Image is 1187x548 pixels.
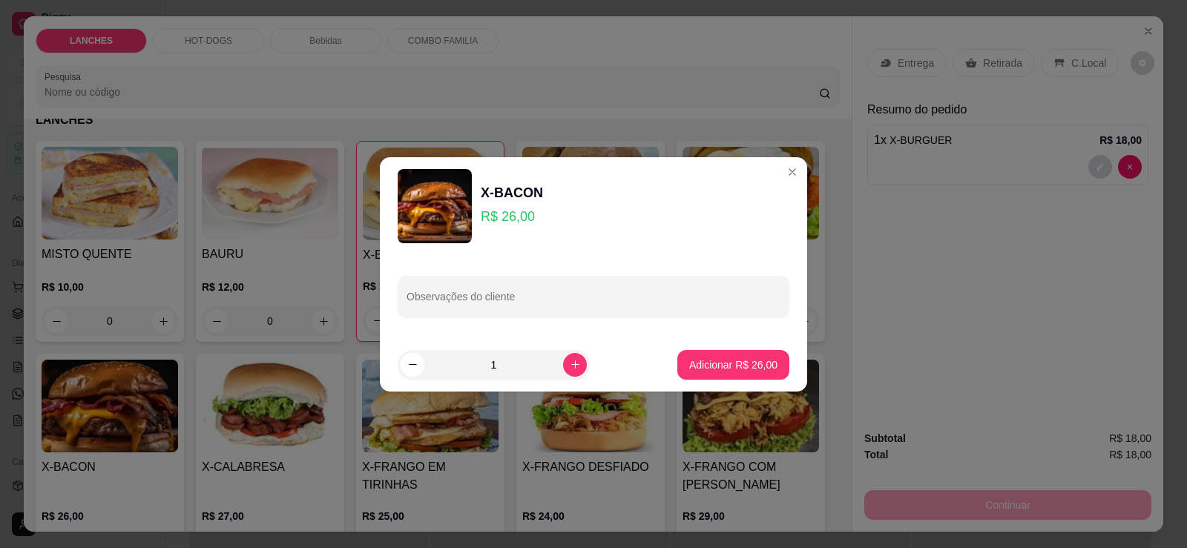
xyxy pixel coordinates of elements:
button: increase-product-quantity [563,353,587,377]
p: R$ 26,00 [481,206,543,227]
button: Close [780,160,804,184]
button: Adicionar R$ 26,00 [677,350,789,380]
button: decrease-product-quantity [401,353,424,377]
img: product-image [398,169,472,243]
p: Adicionar R$ 26,00 [689,357,777,372]
div: X-BACON [481,182,543,203]
input: Observações do cliente [407,295,780,310]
